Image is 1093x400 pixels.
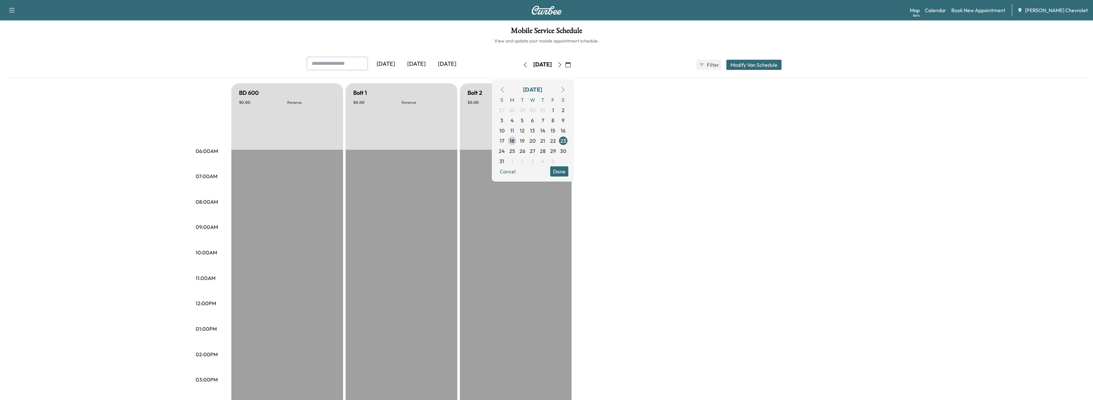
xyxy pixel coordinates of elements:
span: 28 [509,106,515,114]
span: 29 [550,147,556,155]
span: 24 [499,147,505,155]
span: 26 [520,147,525,155]
span: 1 [552,106,554,114]
span: 30 [529,106,535,114]
span: 1 [511,157,513,165]
span: 30 [560,147,566,155]
button: Filter [696,60,721,70]
p: $ 0.00 [239,100,287,105]
button: Modify Van Schedule [726,60,782,70]
span: 8 [551,117,554,124]
span: 3 [500,117,503,124]
button: Done [550,166,568,177]
p: 01:00PM [196,325,217,333]
h6: View and update your mobile appointment schedule. [6,38,1087,44]
span: 31 [499,157,504,165]
span: 2 [562,106,565,114]
a: MapBeta [910,6,920,14]
span: 5 [521,117,524,124]
p: 10:00AM [196,249,217,256]
span: 4 [511,117,514,124]
span: 31 [540,106,545,114]
span: 7 [542,117,544,124]
span: F [548,95,558,105]
span: W [528,95,538,105]
span: S [497,95,507,105]
p: Revenue [401,100,450,105]
span: 21 [540,137,545,145]
span: 5 [551,157,554,165]
h5: Bolt 1 [353,88,367,97]
span: 23 [560,137,566,145]
div: Beta [913,13,920,18]
span: 15 [550,127,555,134]
span: 29 [520,106,525,114]
p: 12:00PM [196,299,216,307]
p: 03:00PM [196,376,218,383]
span: [PERSON_NAME] Chevrolet [1025,6,1088,14]
span: 18 [510,137,514,145]
span: 13 [530,127,535,134]
span: 19 [520,137,525,145]
p: 02:00PM [196,351,218,358]
span: 9 [562,117,565,124]
span: 10 [499,127,505,134]
a: Book New Appointment [951,6,1005,14]
span: 16 [561,127,565,134]
div: [DATE] [533,61,552,69]
p: 11:00AM [196,274,215,282]
p: 07:00AM [196,172,217,180]
a: Calendar [925,6,946,14]
h5: Bolt 2 [468,88,482,97]
span: 6 [531,117,534,124]
span: 27 [499,106,505,114]
div: [DATE] [432,57,462,72]
span: 12 [520,127,525,134]
span: 3 [531,157,534,165]
p: Revenue [287,100,335,105]
p: 08:00AM [196,198,218,206]
h1: Mobile Service Schedule [6,27,1087,38]
p: $ 0.00 [468,100,516,105]
span: 4 [541,157,544,165]
span: S [558,95,568,105]
span: T [538,95,548,105]
p: 06:00AM [196,147,218,155]
span: 25 [509,147,515,155]
span: 17 [500,137,504,145]
p: $ 0.00 [353,100,401,105]
span: M [507,95,517,105]
span: 20 [529,137,535,145]
h5: BD 600 [239,88,259,97]
span: T [517,95,528,105]
div: [DATE] [401,57,432,72]
span: 11 [510,127,514,134]
div: [DATE] [523,85,542,94]
span: 2 [521,157,524,165]
span: 27 [530,147,535,155]
img: Curbee Logo [531,6,562,15]
span: 14 [540,127,545,134]
button: Cancel [497,166,519,177]
span: Filter [707,61,718,69]
p: 09:00AM [196,223,218,231]
span: 28 [540,147,546,155]
div: [DATE] [371,57,401,72]
span: 22 [550,137,556,145]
